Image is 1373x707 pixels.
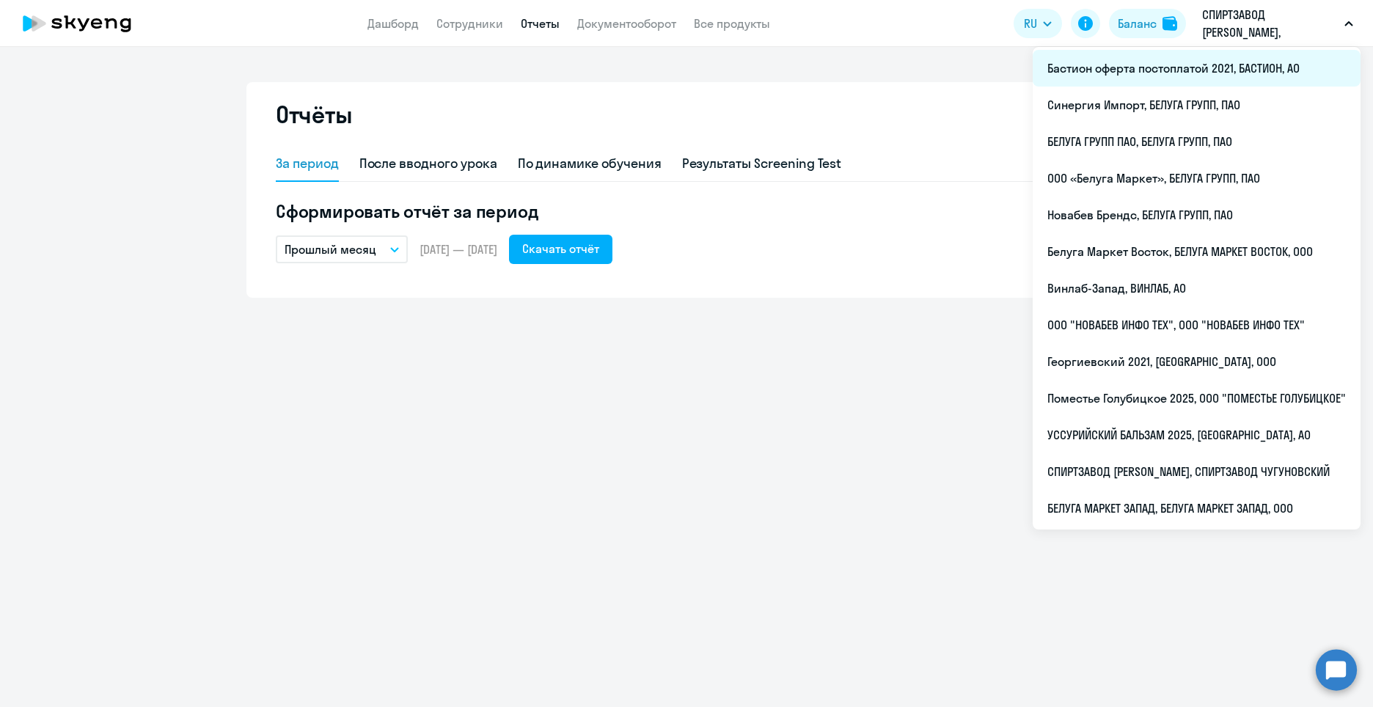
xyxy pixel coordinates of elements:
[367,16,419,31] a: Дашборд
[509,235,612,264] button: Скачать отчёт
[1195,6,1361,41] button: СПИРТЗАВОД [PERSON_NAME], СПИРТЗАВОД ЧУГУНОВСКИЙ
[1202,6,1339,41] p: СПИРТЗАВОД [PERSON_NAME], СПИРТЗАВОД ЧУГУНОВСКИЙ
[1118,15,1157,32] div: Баланс
[359,154,497,173] div: После вводного урока
[1109,9,1186,38] button: Балансbalance
[276,235,408,263] button: Прошлый месяц
[518,154,662,173] div: По динамике обучения
[682,154,842,173] div: Результаты Screening Test
[521,16,560,31] a: Отчеты
[522,240,599,257] div: Скачать отчёт
[694,16,770,31] a: Все продукты
[1033,47,1361,530] ul: RU
[276,154,339,173] div: За период
[436,16,503,31] a: Сотрудники
[1014,9,1062,38] button: RU
[276,100,352,129] h2: Отчёты
[276,199,1097,223] h5: Сформировать отчёт за период
[420,241,497,257] span: [DATE] — [DATE]
[577,16,676,31] a: Документооборот
[1024,15,1037,32] span: RU
[1163,16,1177,31] img: balance
[285,241,376,258] p: Прошлый месяц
